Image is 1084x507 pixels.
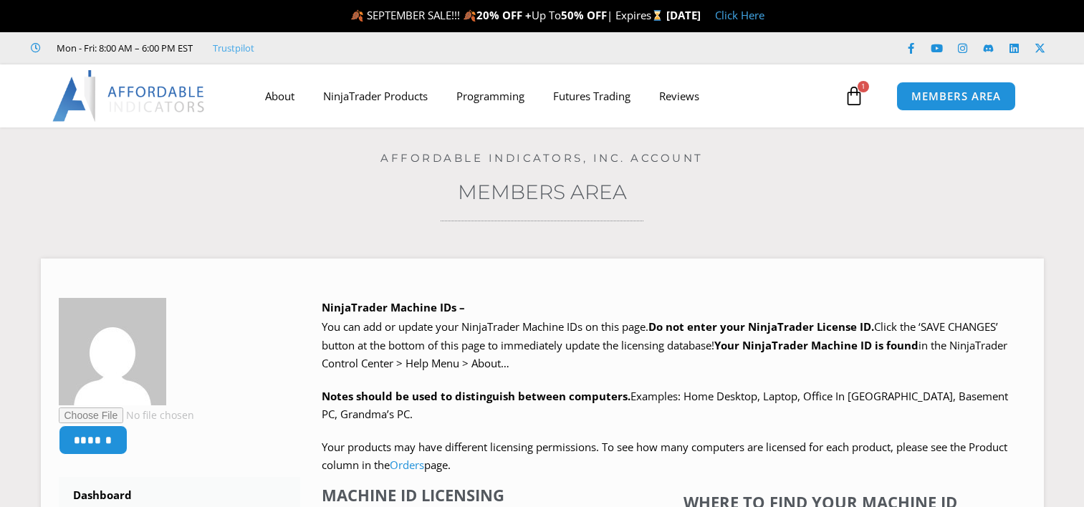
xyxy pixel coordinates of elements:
a: Reviews [645,79,714,112]
a: NinjaTrader Products [309,79,442,112]
a: Orders [390,458,424,472]
img: LogoAI | Affordable Indicators – NinjaTrader [52,70,206,122]
span: You can add or update your NinjaTrader Machine IDs on this page. [322,319,648,334]
span: MEMBERS AREA [911,91,1001,102]
a: MEMBERS AREA [896,82,1016,111]
span: 🍂 SEPTEMBER SALE!!! 🍂 Up To | Expires [350,8,666,22]
nav: Menu [251,79,840,112]
a: About [251,79,309,112]
strong: [DATE] [666,8,701,22]
span: Examples: Home Desktop, Laptop, Office In [GEOGRAPHIC_DATA], Basement PC, Grandma’s PC. [322,389,1008,422]
img: ⌛ [652,10,663,21]
a: Click Here [715,8,764,22]
strong: Your NinjaTrader Machine ID is found [714,338,918,352]
strong: Notes should be used to distinguish between computers. [322,389,630,403]
a: Members Area [458,180,627,204]
b: NinjaTrader Machine IDs – [322,300,465,314]
span: Mon - Fri: 8:00 AM – 6:00 PM EST [53,39,193,57]
img: cebacd5e47322b2268b85c2afc4f56fc97e9e2e30766560848421fc187877519 [59,298,166,405]
a: Trustpilot [213,39,254,57]
strong: 50% OFF [561,8,607,22]
span: 1 [858,81,869,92]
b: Do not enter your NinjaTrader License ID. [648,319,874,334]
a: Affordable Indicators, Inc. Account [380,151,704,165]
h4: Machine ID Licensing [322,486,605,504]
a: Futures Trading [539,79,645,112]
span: Click the ‘SAVE CHANGES’ button at the bottom of this page to immediately update the licensing da... [322,319,1007,370]
a: Programming [442,79,539,112]
a: 1 [822,75,886,117]
span: Your products may have different licensing permissions. To see how many computers are licensed fo... [322,440,1007,473]
strong: 20% OFF + [476,8,532,22]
